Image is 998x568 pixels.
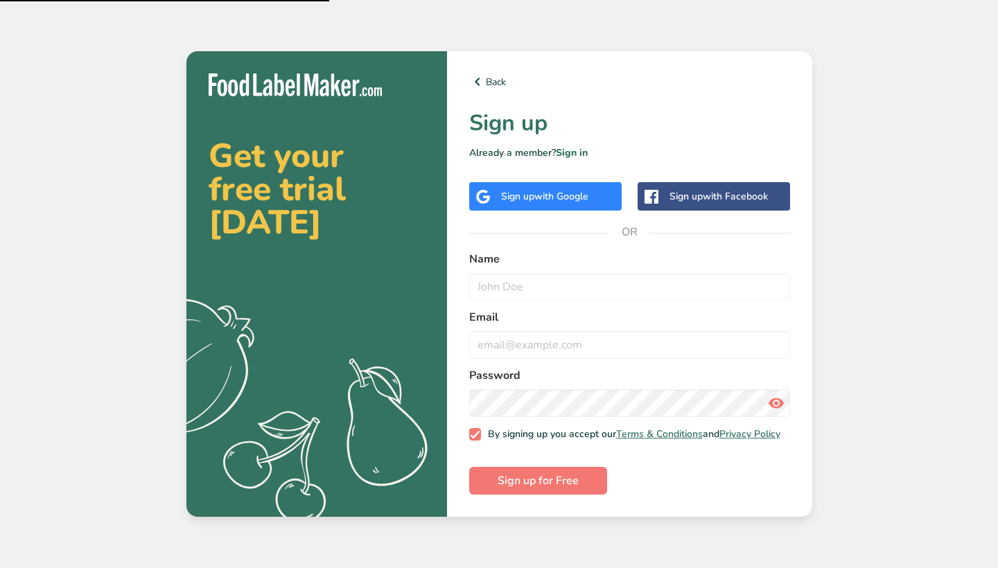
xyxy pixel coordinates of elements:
a: Terms & Conditions [616,427,703,441]
h1: Sign up [469,107,790,140]
a: Privacy Policy [719,427,780,441]
button: Sign up for Free [469,467,607,495]
img: Food Label Maker [209,73,382,96]
span: OR [609,211,650,253]
div: Sign up [669,189,768,204]
label: Password [469,367,790,384]
label: Email [469,309,790,326]
span: By signing up you accept our and [481,428,780,441]
h2: Get your free trial [DATE] [209,139,425,239]
label: Name [469,251,790,267]
input: John Doe [469,273,790,301]
a: Back [469,73,790,90]
p: Already a member? [469,145,790,160]
div: Sign up [501,189,588,204]
span: with Google [534,190,588,203]
input: email@example.com [469,331,790,359]
span: with Facebook [703,190,768,203]
span: Sign up for Free [498,472,579,489]
a: Sign in [556,146,588,159]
